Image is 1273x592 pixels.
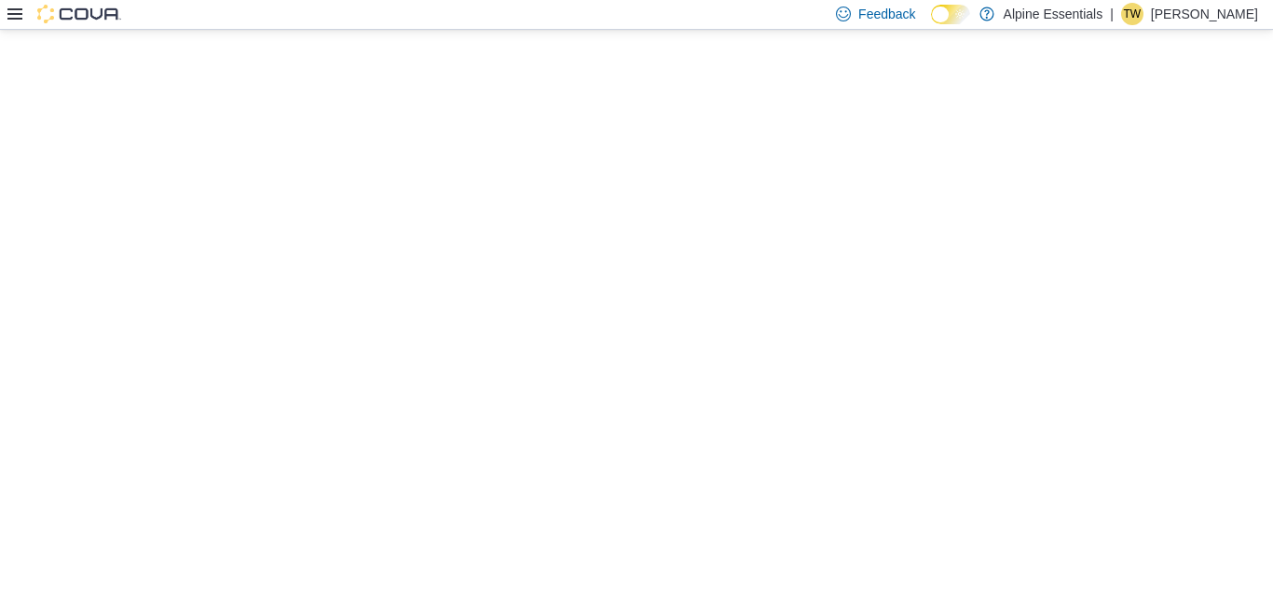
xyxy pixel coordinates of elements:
[1004,3,1103,25] p: Alpine Essentials
[1121,3,1143,25] div: Tyler Wilkinsen
[931,5,970,24] input: Dark Mode
[37,5,121,23] img: Cova
[1110,3,1114,25] p: |
[931,24,932,25] span: Dark Mode
[1151,3,1258,25] p: [PERSON_NAME]
[858,5,915,23] span: Feedback
[1124,3,1142,25] span: TW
